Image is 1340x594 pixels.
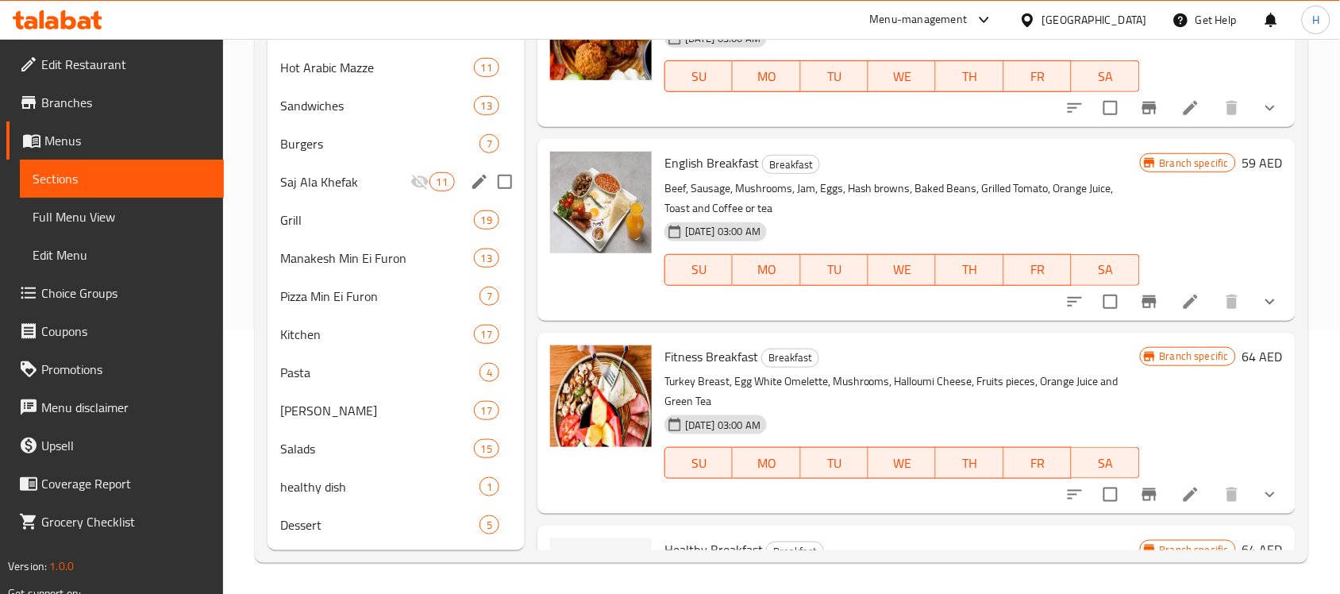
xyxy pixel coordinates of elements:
span: healthy dish [280,477,479,496]
span: TU [807,452,862,475]
button: Branch-specific-item [1130,476,1169,514]
span: Manakesh Min Ei Furon [280,249,473,268]
span: Sections [33,169,211,188]
span: Select to update [1094,285,1127,318]
button: TH [936,447,1003,479]
span: 4 [480,365,499,380]
button: TU [801,60,868,92]
img: English Breakfast [550,152,652,253]
a: Choice Groups [6,274,224,312]
span: Saj Ala Khefak [280,172,410,191]
div: items [479,134,499,153]
div: items [479,287,499,306]
button: Branch-specific-item [1130,89,1169,127]
span: MO [739,65,794,88]
div: Dessert [280,515,479,534]
button: Branch-specific-item [1130,283,1169,321]
span: Menu disclaimer [41,398,211,417]
span: 17 [475,327,499,342]
span: WE [875,258,930,281]
span: Branch specific [1153,349,1235,364]
button: SA [1072,60,1139,92]
span: 11 [430,175,454,190]
button: show more [1251,283,1289,321]
span: MO [739,452,794,475]
img: Fitness Breakfast [550,345,652,447]
h6: 59 AED [1242,152,1283,174]
button: delete [1213,283,1251,321]
div: Pizza Min Ei Furon [280,287,479,306]
span: Choice Groups [41,283,211,303]
span: Fitness Breakfast [664,345,758,368]
p: Beef, Sausage, Mushrooms, Jam, Eggs, Hash browns, Baked Beans, Grilled Tomato, Orange Juice, Toas... [664,179,1140,218]
div: Grill19 [268,201,525,239]
button: delete [1213,476,1251,514]
div: [PERSON_NAME]17 [268,391,525,430]
button: show more [1251,476,1289,514]
div: Breakfast [766,542,824,561]
div: Kitchen17 [268,315,525,353]
span: 13 [475,251,499,266]
a: Branches [6,83,224,121]
button: WE [868,447,936,479]
a: Edit menu item [1181,485,1200,504]
a: Upsell [6,426,224,465]
span: Salads [280,439,473,458]
span: FR [1011,65,1065,88]
div: items [479,363,499,382]
span: SU [672,452,726,475]
span: WE [875,65,930,88]
div: healthy dish1 [268,468,525,506]
div: [GEOGRAPHIC_DATA] [1042,11,1147,29]
a: Edit menu item [1181,98,1200,118]
div: items [474,249,499,268]
a: Menu disclaimer [6,388,224,426]
span: SA [1078,65,1133,88]
div: Sandwiches13 [268,87,525,125]
span: [PERSON_NAME] [280,401,473,420]
svg: Show Choices [1261,98,1280,118]
span: Edit Menu [33,245,211,264]
button: TU [801,254,868,286]
span: 1 [480,480,499,495]
span: TH [942,65,997,88]
span: Hot Arabic Mazze [280,58,473,77]
span: Breakfast [762,349,818,367]
div: Manakesh Min Ei Furon13 [268,239,525,277]
span: Coupons [41,322,211,341]
a: Grocery Checklist [6,503,224,541]
span: 15 [475,442,499,457]
button: MO [733,254,800,286]
div: Menu-management [870,10,968,29]
svg: Show Choices [1261,292,1280,311]
button: MO [733,60,800,92]
button: sort-choices [1056,476,1094,514]
div: items [479,515,499,534]
button: WE [868,60,936,92]
div: Pizza Min Ei Furon7 [268,277,525,315]
a: Edit menu item [1181,292,1200,311]
a: Edit Restaurant [6,45,224,83]
div: Pasta4 [268,353,525,391]
div: items [474,96,499,115]
span: 13 [475,98,499,114]
button: MO [733,447,800,479]
a: Promotions [6,350,224,388]
span: Full Menu View [33,207,211,226]
button: FR [1004,447,1072,479]
div: Burgers [280,134,479,153]
button: WE [868,254,936,286]
div: items [474,439,499,458]
span: [DATE] 03:00 AM [679,224,767,239]
span: English Breakfast [664,151,759,175]
span: Sandwiches [280,96,473,115]
span: Version: [8,556,47,577]
svg: Show Choices [1261,485,1280,504]
div: Hot Arabic Mazze11 [268,48,525,87]
div: Salads15 [268,430,525,468]
div: items [474,401,499,420]
span: TH [942,258,997,281]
